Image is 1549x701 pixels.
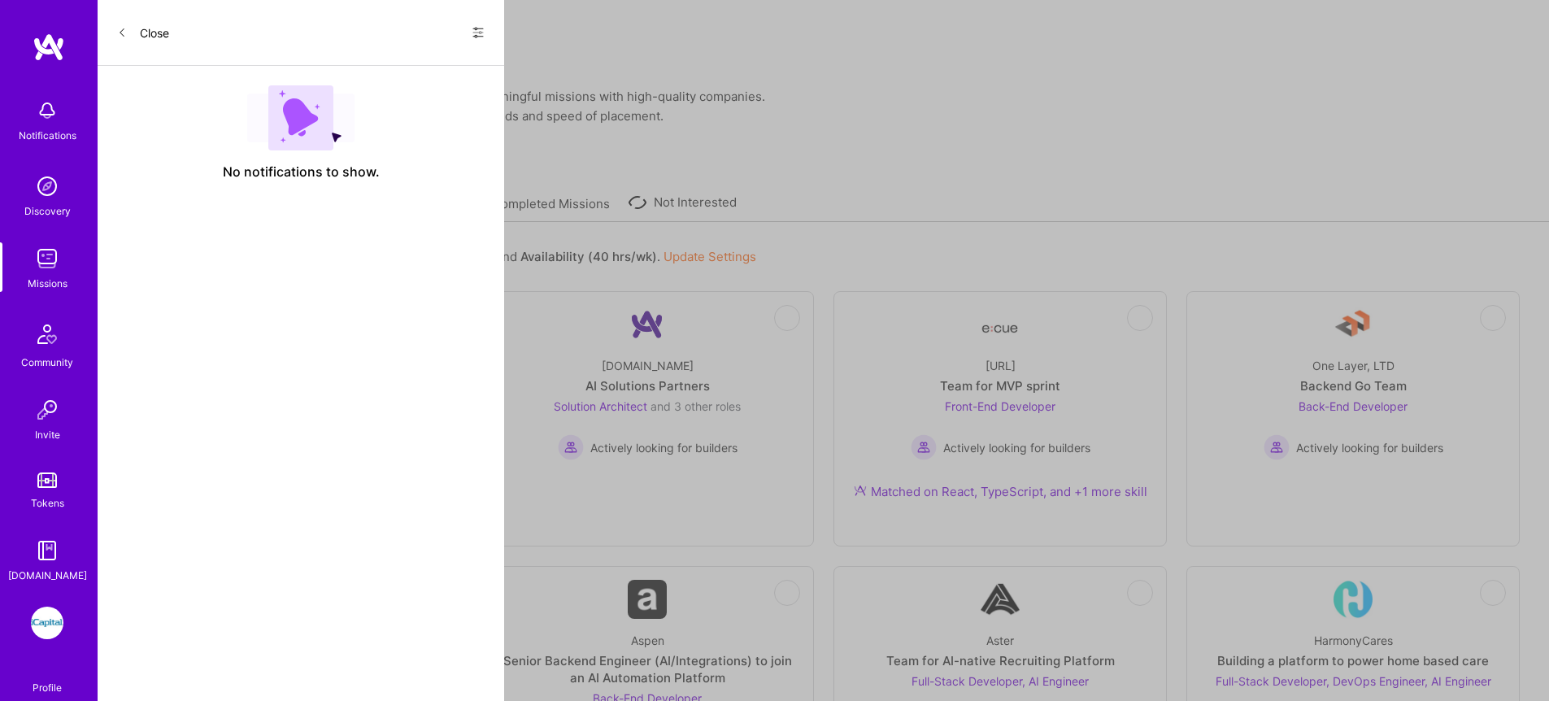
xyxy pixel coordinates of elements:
[21,354,73,371] div: Community
[117,20,169,46] button: Close
[247,85,355,150] img: empty
[24,202,71,220] div: Discovery
[33,33,65,62] img: logo
[27,607,67,639] a: iCapital: Building an Alternative Investment Marketplace
[19,127,76,144] div: Notifications
[27,662,67,694] a: Profile
[37,472,57,488] img: tokens
[31,394,63,426] img: Invite
[31,607,63,639] img: iCapital: Building an Alternative Investment Marketplace
[223,163,380,181] span: No notifications to show.
[33,679,62,694] div: Profile
[31,242,63,275] img: teamwork
[31,494,64,512] div: Tokens
[31,170,63,202] img: discovery
[28,275,67,292] div: Missions
[31,534,63,567] img: guide book
[31,94,63,127] img: bell
[35,426,60,443] div: Invite
[8,567,87,584] div: [DOMAIN_NAME]
[28,315,67,354] img: Community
